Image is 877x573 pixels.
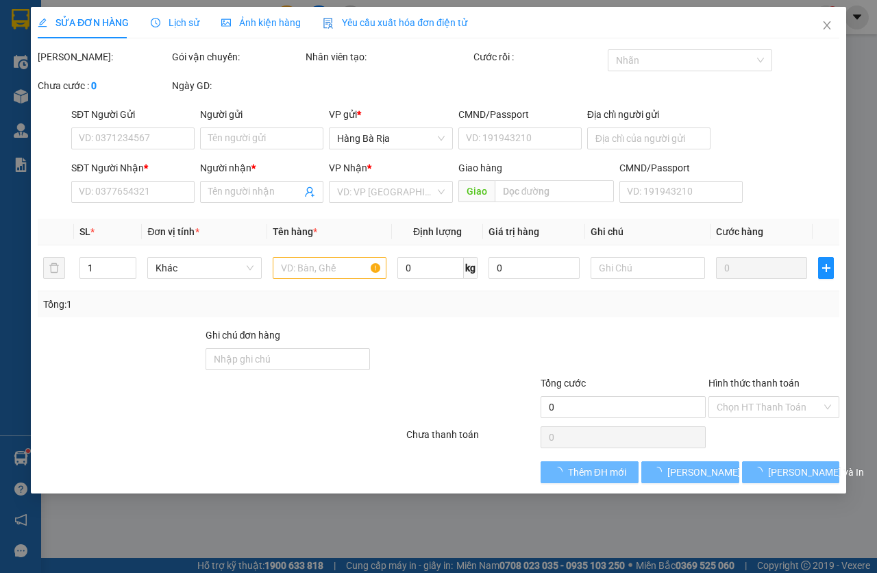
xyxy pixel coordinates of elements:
div: Chưa thanh toán [405,427,539,451]
button: Close [808,7,846,45]
span: Cước hàng [715,226,763,237]
span: Tổng cước [541,378,586,389]
div: Địa chỉ người gửi [587,107,711,122]
div: Người nhận [200,160,323,175]
div: THIÊN [117,45,213,61]
div: Cước rồi : [473,49,605,64]
input: 0 [715,257,807,279]
div: CMND/Passport [619,160,743,175]
span: close [822,20,832,31]
img: icon [323,18,334,29]
span: loading [652,467,667,476]
span: Giá trị hàng [489,226,539,237]
span: user-add [304,186,315,197]
span: plus [819,263,833,273]
span: R : [10,90,23,104]
div: Người gửi [200,107,323,122]
span: Thêm ĐH mới [568,465,626,480]
span: [PERSON_NAME] đổi [667,465,756,480]
label: Ghi chú đơn hàng [205,330,280,341]
span: Giao hàng [458,162,502,173]
label: Hình thức thanh toán [708,378,799,389]
div: Ngày GD: [172,78,304,93]
div: Hàng Bà Rịa [12,12,108,45]
span: Giao [458,180,494,202]
div: 30.000 [10,88,110,105]
span: Yêu cầu xuất hóa đơn điện tử [323,17,467,28]
span: Lịch sử [151,17,199,28]
div: Nhân viên tạo: [306,49,471,64]
div: 0907579717 [117,61,213,80]
div: 0937002984 [12,61,108,80]
button: [PERSON_NAME] đổi [641,461,739,483]
span: Hàng Bà Rịa [337,128,444,149]
div: CMND/Passport [458,107,581,122]
button: [PERSON_NAME] và In [741,461,839,483]
span: VP Nhận [329,162,367,173]
span: Định lượng [413,226,462,237]
span: SL [79,226,90,237]
div: Gói vận chuyển: [172,49,304,64]
span: loading [752,467,767,476]
span: Ảnh kiện hàng [221,17,301,28]
div: 93 NTB Q1 [117,12,213,45]
span: Gửi: [12,13,33,27]
span: Khác [156,258,253,278]
input: Địa chỉ của người gửi [587,127,711,149]
span: picture [221,18,231,27]
b: 0 [91,80,97,91]
span: clock-circle [151,18,160,27]
button: Thêm ĐH mới [541,461,639,483]
div: [PERSON_NAME]: [38,49,169,64]
input: Ghi chú đơn hàng [205,348,370,370]
div: SĐT Người Gửi [71,107,195,122]
div: VP gửi [329,107,452,122]
input: VD: Bàn, Ghế [273,257,386,279]
span: SỬA ĐƠN HÀNG [38,17,129,28]
input: Ghi Chú [591,257,704,279]
div: SĐT Người Nhận [71,160,195,175]
button: plus [818,257,834,279]
div: PHUC [12,45,108,61]
span: edit [38,18,47,27]
span: [PERSON_NAME] và In [767,465,863,480]
span: Tên hàng [273,226,317,237]
span: kg [464,257,478,279]
div: Tổng: 1 [43,297,340,312]
span: loading [553,467,568,476]
span: Nhận: [117,13,150,27]
button: delete [43,257,65,279]
th: Ghi chú [585,219,710,245]
input: Dọc đường [494,180,613,202]
div: Chưa cước : [38,78,169,93]
span: Đơn vị tính [147,226,199,237]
